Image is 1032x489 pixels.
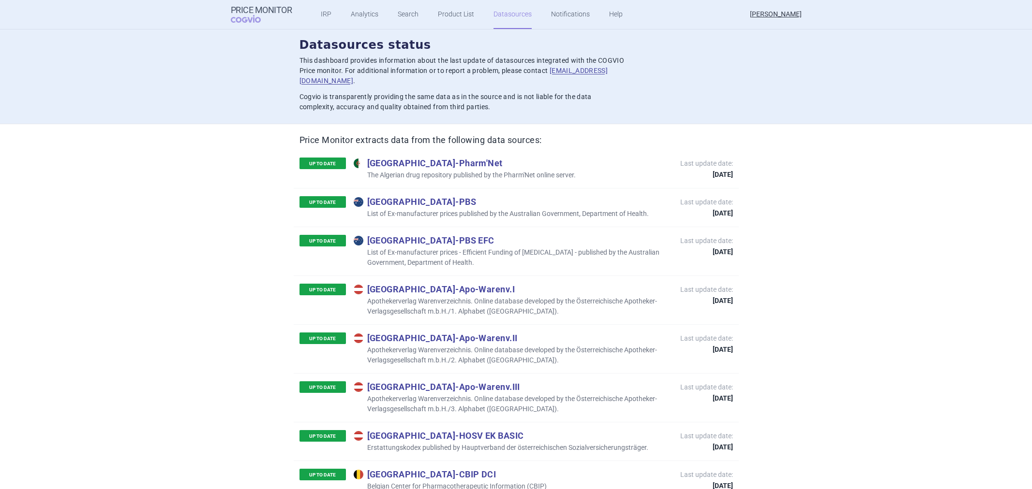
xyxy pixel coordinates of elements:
[354,381,671,392] p: [GEOGRAPHIC_DATA] - Apo-Warenv.III
[299,284,346,295] p: UP TO DATE
[680,333,733,353] p: Last update date:
[299,67,608,85] a: [EMAIL_ADDRESS][DOMAIN_NAME]
[354,284,671,294] p: [GEOGRAPHIC_DATA] - Apo-Warenv.I
[354,158,363,168] img: Algeria
[680,171,733,178] strong: [DATE]
[354,196,649,207] p: [GEOGRAPHIC_DATA] - PBS
[680,482,733,489] strong: [DATE]
[299,56,625,86] p: This dashboard provides information about the last update of datasources integrated with the COGV...
[354,470,363,479] img: Belgium
[299,134,733,146] h2: Price Monitor extracts data from the following data sources:
[354,431,363,441] img: Austria
[354,345,671,365] p: Apothekerverlag Warenverzeichnis. Online database developed by the Österreichische Apotheker-Verl...
[231,15,274,23] span: COGVIO
[354,247,671,268] p: List of Ex-manufacturer prices - Efficient Funding of [MEDICAL_DATA] - published by the Australia...
[354,333,363,343] img: Austria
[299,158,346,169] p: UP TO DATE
[299,196,346,208] p: UP TO DATE
[680,395,733,402] strong: [DATE]
[354,296,671,316] p: Apothekerverlag Warenverzeichnis. Online database developed by the Österreichische Apotheker-Verl...
[680,382,733,402] p: Last update date:
[354,469,547,479] p: [GEOGRAPHIC_DATA] - CBIP DCI
[354,285,363,294] img: Austria
[354,197,363,207] img: Australia
[299,92,625,112] p: Cogvio is transparently providing the same data as in the source and is not liable for the data c...
[354,235,671,245] p: [GEOGRAPHIC_DATA] - PBS EFC
[680,248,733,255] strong: [DATE]
[354,394,671,414] p: Apothekerverlag Warenverzeichnis. Online database developed by the Österreichische Apotheker-Verl...
[680,158,733,178] p: Last update date:
[354,209,649,219] p: List of Ex-manufacturer prices published by the Australian Government, Department of Health.
[299,469,346,480] p: UP TO DATE
[680,236,733,255] p: Last update date:
[354,443,648,453] p: Erstattungskodex published by Hauptverband der österreichischen Sozialversicherungsträger.
[680,470,733,489] p: Last update date:
[299,37,733,54] h2: Datasources status
[680,210,733,216] strong: [DATE]
[231,5,292,15] strong: Price Monitor
[680,297,733,304] strong: [DATE]
[299,381,346,393] p: UP TO DATE
[299,235,346,246] p: UP TO DATE
[231,5,292,24] a: Price MonitorCOGVIO
[354,382,363,392] img: Austria
[354,332,671,343] p: [GEOGRAPHIC_DATA] - Apo-Warenv.II
[680,197,733,216] p: Last update date:
[299,332,346,344] p: UP TO DATE
[680,431,733,450] p: Last update date:
[354,158,576,168] p: [GEOGRAPHIC_DATA] - Pharm'Net
[680,444,733,450] strong: [DATE]
[354,170,576,180] p: The Algerian drug repository published by the Pharm'Net online server.
[299,430,346,442] p: UP TO DATE
[354,430,648,441] p: [GEOGRAPHIC_DATA] - HOSV EK BASIC
[354,236,363,245] img: Australia
[680,285,733,304] p: Last update date:
[680,346,733,353] strong: [DATE]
